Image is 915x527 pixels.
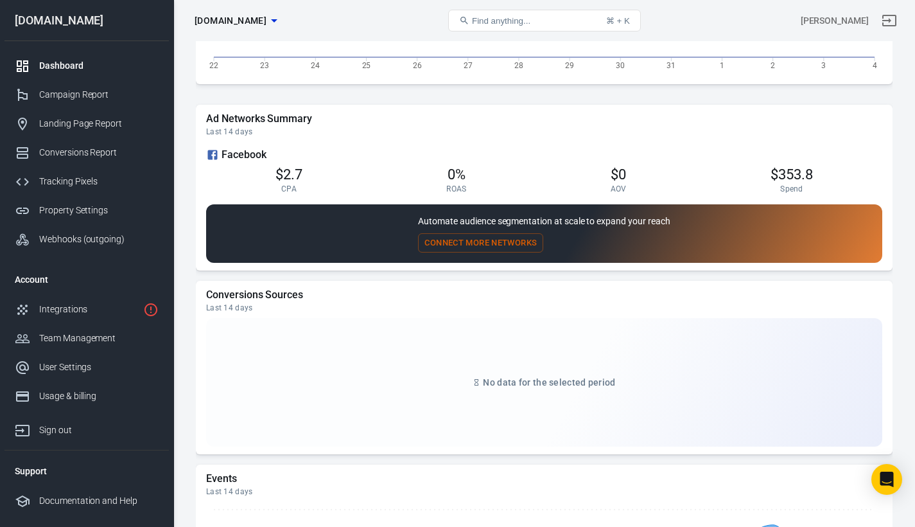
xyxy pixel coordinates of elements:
tspan: 25 [362,60,371,69]
div: Open Intercom Messenger [871,464,902,495]
button: [DOMAIN_NAME] [189,9,282,33]
div: Team Management [39,332,159,345]
a: User Settings [4,353,169,382]
div: Account id: GXqx2G2u [801,14,869,28]
li: Account [4,264,169,295]
div: Usage & billing [39,389,159,403]
tspan: 23 [260,60,269,69]
tspan: 22 [209,60,218,69]
span: $2.7 [275,166,302,183]
tspan: 27 [464,60,473,69]
div: Integrations [39,303,138,316]
h5: Conversions Sources [206,289,882,301]
span: $353.8 [771,166,813,183]
div: Last 14 days [206,487,882,497]
span: worldwidehealthytip.com [195,13,266,29]
div: Conversions Report [39,146,159,159]
tspan: 3 [821,60,826,69]
span: AOV [611,184,627,194]
a: Webhooks (outgoing) [4,225,169,254]
span: Spend [780,184,803,194]
span: ROAS [446,184,466,194]
div: User Settings [39,361,159,374]
tspan: 30 [616,60,625,69]
button: Find anything...⌘ + K [448,10,641,31]
tspan: 2 [771,60,775,69]
tspan: 31 [667,60,675,69]
button: Connect More Networks [418,233,543,253]
div: Campaign Report [39,88,159,102]
tspan: 29 [565,60,574,69]
a: Campaign Report [4,80,169,109]
a: Sign out [874,5,905,36]
tspan: 4 [873,60,877,69]
div: Documentation and Help [39,494,159,508]
div: Last 14 days [206,303,882,313]
div: Landing Page Report [39,117,159,130]
a: Tracking Pixels [4,167,169,196]
svg: 1 networks not verified yet [143,302,159,317]
a: Dashboard [4,51,169,80]
span: Find anything... [472,16,530,26]
div: Webhooks (outgoing) [39,233,159,246]
div: Property Settings [39,204,159,217]
li: Support [4,456,169,487]
div: Facebook [206,147,882,163]
a: Landing Page Report [4,109,169,138]
div: Sign out [39,424,159,437]
span: No data for the selected period [483,377,615,388]
svg: Facebook Ads [206,147,219,163]
div: Last 14 days [206,127,882,137]
span: $0 [611,166,626,183]
a: Conversions Report [4,138,169,167]
a: Property Settings [4,196,169,225]
h5: Ad Networks Summary [206,112,882,125]
tspan: 24 [311,60,320,69]
span: CPA [281,184,297,194]
a: Team Management [4,324,169,353]
tspan: 28 [514,60,523,69]
a: Sign out [4,411,169,445]
div: Tracking Pixels [39,175,159,188]
a: Usage & billing [4,382,169,411]
a: Integrations [4,295,169,324]
div: ⌘ + K [606,16,630,26]
p: Automate audience segmentation at scale to expand your reach [418,215,670,228]
span: 0% [448,166,466,183]
tspan: 26 [413,60,422,69]
tspan: 1 [720,60,724,69]
h5: Events [206,472,882,485]
div: Dashboard [39,59,159,73]
div: [DOMAIN_NAME] [4,15,169,26]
